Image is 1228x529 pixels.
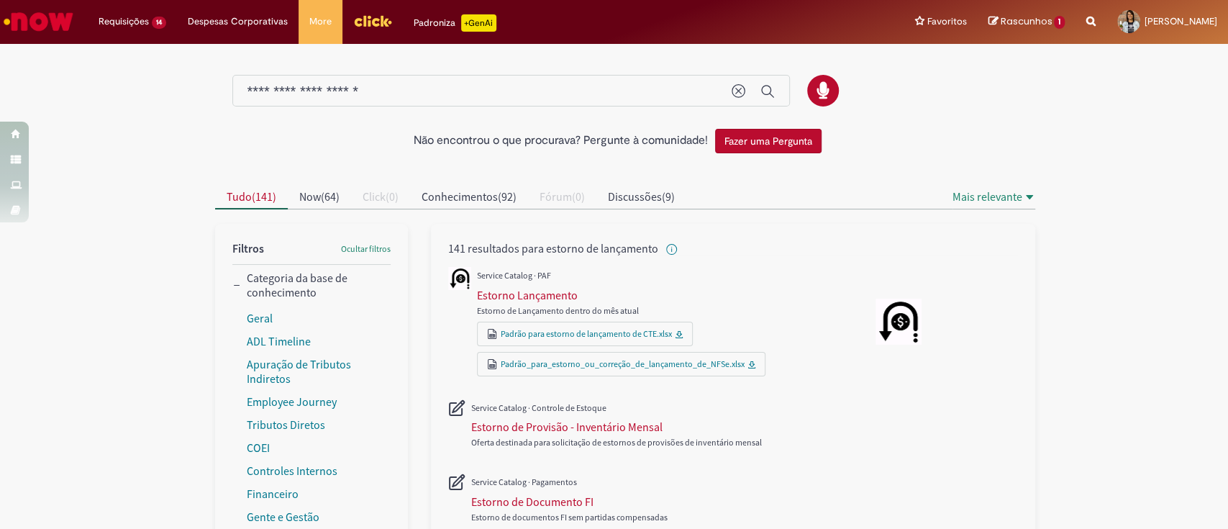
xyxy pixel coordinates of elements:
[152,17,166,29] span: 14
[1145,15,1217,27] span: [PERSON_NAME]
[988,15,1065,29] a: Rascunhos
[353,10,392,32] img: click_logo_yellow_360x200.png
[309,14,332,29] span: More
[414,135,708,148] h2: Não encontrou o que procurava? Pergunte à comunidade!
[188,14,288,29] span: Despesas Corporativas
[927,14,966,29] span: Favoritos
[414,14,496,32] div: Padroniza
[99,14,149,29] span: Requisições
[715,129,822,153] button: Fazer uma Pergunta
[1054,16,1065,29] span: 1
[461,14,496,32] p: +GenAi
[1000,14,1052,28] span: Rascunhos
[1,7,76,36] img: ServiceNow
